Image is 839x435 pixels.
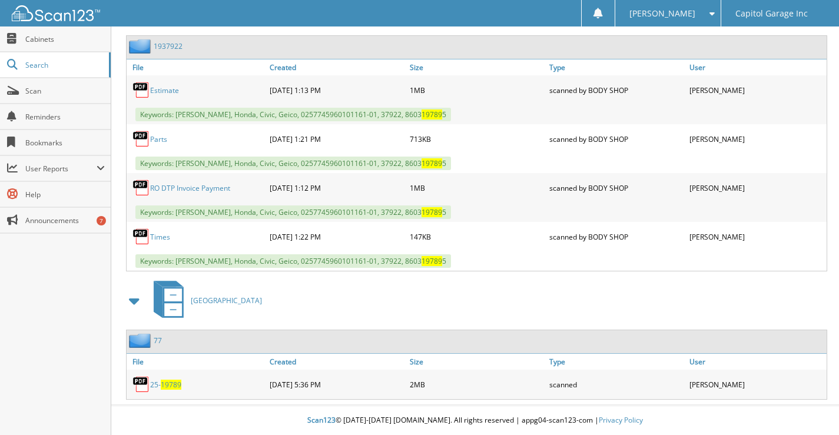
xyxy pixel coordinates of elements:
a: Parts [150,134,167,144]
span: Scan123 [307,415,336,425]
img: folder2.png [129,333,154,348]
div: scanned by BODY SHOP [546,78,687,102]
span: 19789 [161,380,181,390]
img: PDF.png [132,179,150,197]
div: [DATE] 1:21 PM [267,127,407,151]
div: 2MB [407,373,547,396]
span: Scan [25,86,105,96]
span: Capitol Garage Inc [735,10,808,17]
div: scanned by BODY SHOP [546,127,687,151]
img: PDF.png [132,81,150,99]
a: File [127,59,267,75]
iframe: Chat Widget [780,378,839,435]
span: [GEOGRAPHIC_DATA] [191,295,262,306]
a: RO DTP Invoice Payment [150,183,230,193]
span: Search [25,60,103,70]
a: Type [546,354,687,370]
span: Bookmarks [25,138,105,148]
div: [PERSON_NAME] [687,373,827,396]
span: Keywords: [PERSON_NAME], Honda, Civic, Geico, 0257745960101161-01, 37922, 8603 5 [135,157,451,170]
div: [PERSON_NAME] [687,225,827,248]
img: PDF.png [132,376,150,393]
a: Type [546,59,687,75]
div: [PERSON_NAME] [687,78,827,102]
div: scanned by BODY SHOP [546,225,687,248]
span: 19789 [422,207,442,217]
div: 713KB [407,127,547,151]
a: Estimate [150,85,179,95]
a: File [127,354,267,370]
span: [PERSON_NAME] [629,10,695,17]
span: Reminders [25,112,105,122]
div: scanned by BODY SHOP [546,176,687,200]
span: Cabinets [25,34,105,44]
div: [PERSON_NAME] [687,127,827,151]
span: User Reports [25,164,97,174]
span: 19789 [422,158,442,168]
a: Times [150,232,170,242]
div: [DATE] 1:12 PM [267,176,407,200]
div: 1MB [407,176,547,200]
div: [DATE] 5:36 PM [267,373,407,396]
img: folder2.png [129,39,154,54]
a: Size [407,59,547,75]
a: Size [407,354,547,370]
div: [PERSON_NAME] [687,176,827,200]
a: Created [267,354,407,370]
div: 1MB [407,78,547,102]
span: 19789 [422,109,442,119]
a: User [687,354,827,370]
div: [DATE] 1:22 PM [267,225,407,248]
span: Announcements [25,215,105,225]
img: PDF.png [132,228,150,245]
div: scanned [546,373,687,396]
img: scan123-logo-white.svg [12,5,100,21]
a: [GEOGRAPHIC_DATA] [147,277,262,324]
div: 147KB [407,225,547,248]
span: Help [25,190,105,200]
span: Keywords: [PERSON_NAME], Honda, Civic, Geico, 0257745960101161-01, 37922, 8603 5 [135,254,451,268]
span: 19789 [422,256,442,266]
a: 25-19789 [150,380,181,390]
div: 7 [97,216,106,225]
a: 77 [154,336,162,346]
span: Keywords: [PERSON_NAME], Honda, Civic, Geico, 0257745960101161-01, 37922, 8603 5 [135,205,451,219]
a: Created [267,59,407,75]
span: Keywords: [PERSON_NAME], Honda, Civic, Geico, 0257745960101161-01, 37922, 8603 5 [135,108,451,121]
img: PDF.png [132,130,150,148]
div: [DATE] 1:13 PM [267,78,407,102]
div: © [DATE]-[DATE] [DOMAIN_NAME]. All rights reserved | appg04-scan123-com | [111,406,839,435]
a: 1937922 [154,41,183,51]
a: Privacy Policy [599,415,643,425]
a: User [687,59,827,75]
